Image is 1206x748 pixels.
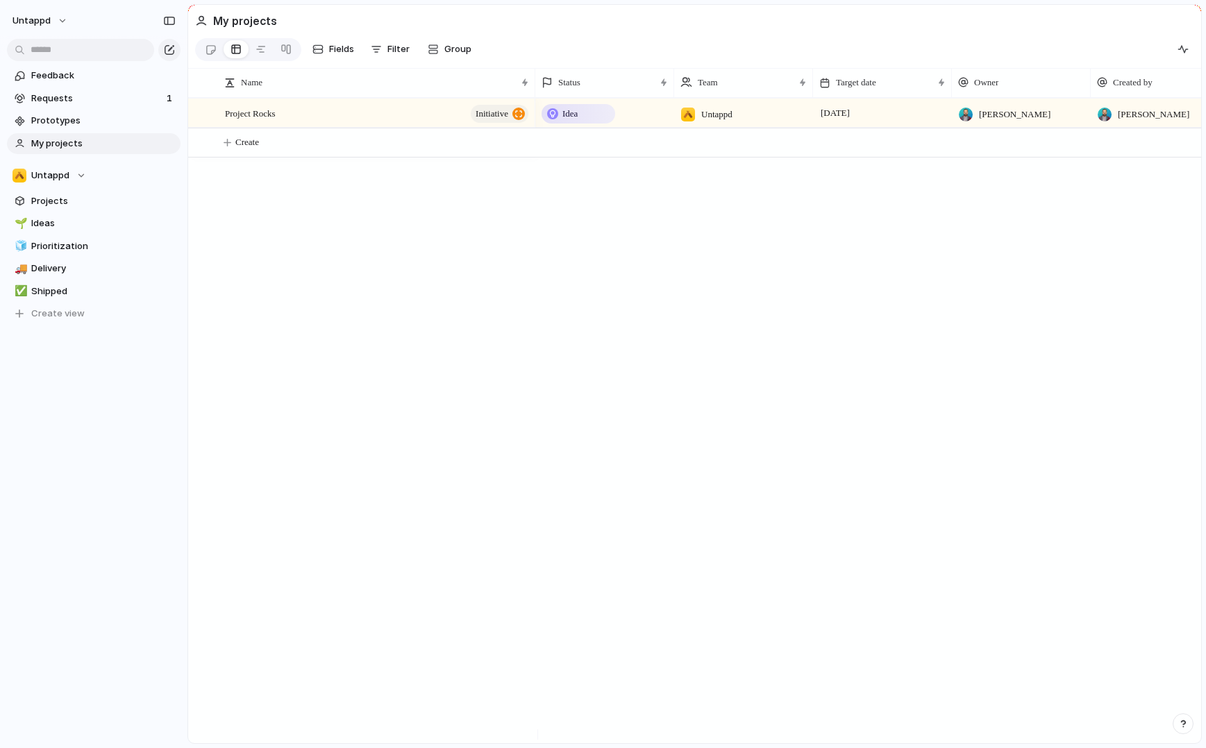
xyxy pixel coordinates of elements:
[701,108,732,121] span: Untappd
[31,92,162,105] span: Requests
[31,239,176,253] span: Prioritization
[31,216,176,230] span: Ideas
[7,303,181,324] button: Create view
[31,137,176,151] span: My projects
[7,133,181,154] a: My projects
[31,262,176,275] span: Delivery
[7,110,181,131] a: Prototypes
[698,76,718,90] span: Team
[12,262,26,275] button: 🚚
[7,258,181,279] a: 🚚Delivery
[562,107,578,121] span: Idea
[307,38,360,60] button: Fields
[31,307,85,321] span: Create view
[1118,108,1189,121] span: [PERSON_NAME]
[7,65,181,86] a: Feedback
[444,42,471,56] span: Group
[31,69,176,83] span: Feedback
[7,213,181,234] a: 🌱Ideas
[558,76,580,90] span: Status
[12,216,26,230] button: 🌱
[15,216,24,232] div: 🌱
[421,38,478,60] button: Group
[1113,76,1153,90] span: Created by
[7,165,181,186] button: Untappd
[31,194,176,208] span: Projects
[15,261,24,277] div: 🚚
[15,283,24,299] div: ✅
[241,76,262,90] span: Name
[31,284,176,298] span: Shipped
[7,236,181,257] a: 🧊Prioritization
[235,135,259,149] span: Create
[12,14,51,28] span: Untappd
[15,238,24,254] div: 🧊
[12,284,26,298] button: ✅
[213,12,277,29] h2: My projects
[167,92,175,105] span: 1
[7,191,181,212] a: Projects
[836,76,876,90] span: Target date
[7,88,181,109] a: Requests1
[225,105,276,121] span: Project Rocks
[7,281,181,302] a: ✅Shipped
[471,105,528,123] button: initiative
[365,38,415,60] button: Filter
[6,10,75,32] button: Untappd
[329,42,354,56] span: Fields
[12,239,26,253] button: 🧊
[817,105,853,121] span: [DATE]
[974,76,998,90] span: Owner
[387,42,410,56] span: Filter
[476,104,508,124] span: initiative
[31,169,69,182] span: Untappd
[31,114,176,128] span: Prototypes
[979,108,1050,121] span: [PERSON_NAME]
